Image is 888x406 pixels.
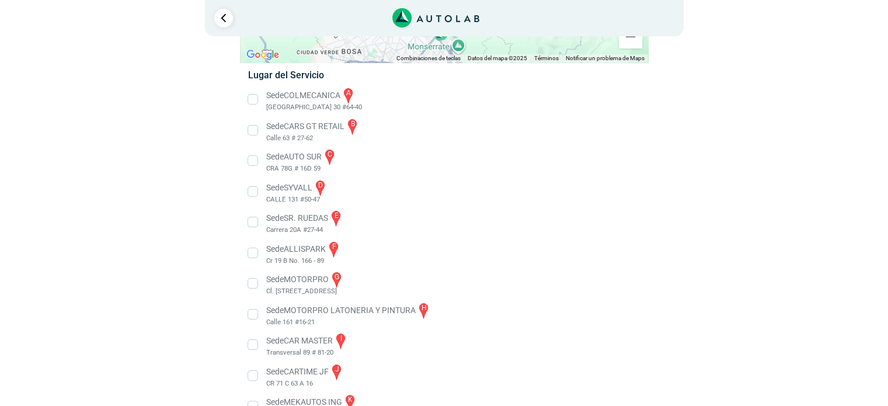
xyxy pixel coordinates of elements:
[243,47,282,63] img: Google
[396,54,461,63] button: Combinaciones de teclas
[619,25,642,48] button: Reducir
[243,47,282,63] a: Abre esta zona en Google Maps (se abre en una nueva ventana)
[392,12,479,23] a: Link al sitio de autolab
[468,55,527,61] span: Datos del mapa ©2025
[534,55,559,61] a: Términos (se abre en una nueva pestaña)
[214,9,233,27] a: Ir al paso anterior
[248,70,640,81] h5: Lugar del Servicio
[566,55,645,61] a: Notificar un problema de Maps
